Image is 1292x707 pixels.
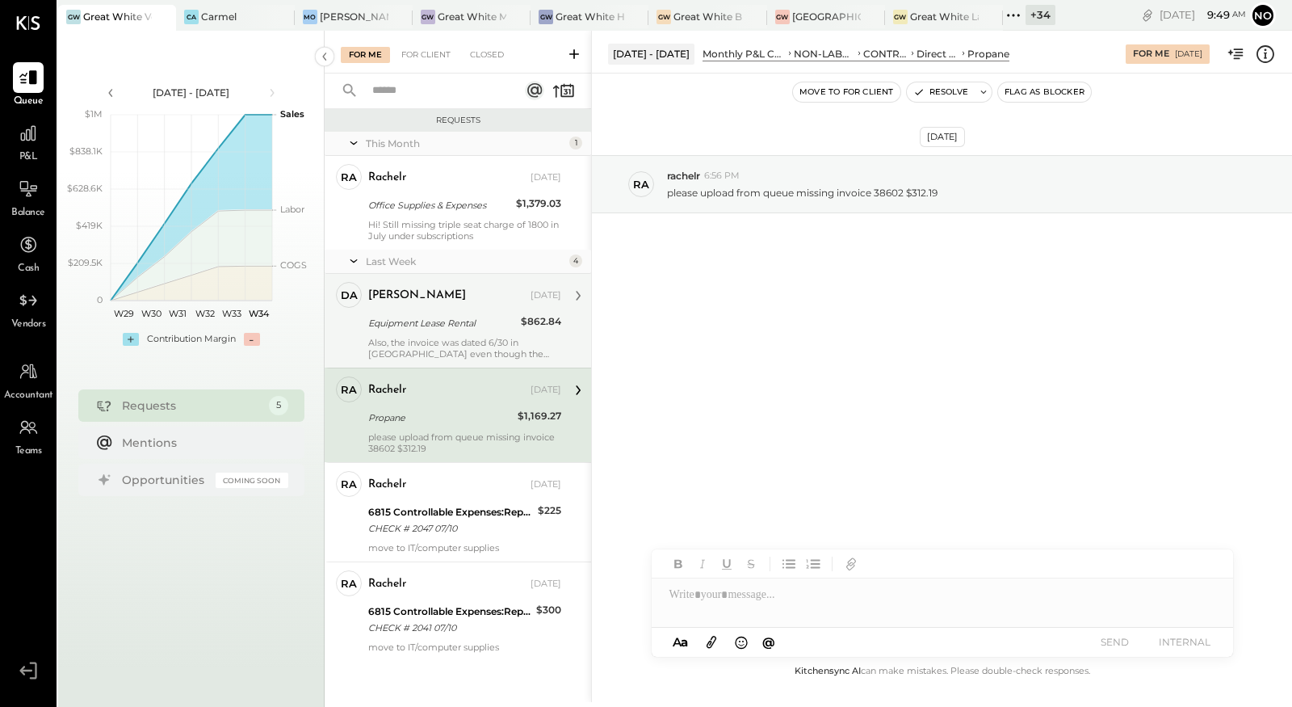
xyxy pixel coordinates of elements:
button: Underline [716,553,737,574]
button: Resolve [907,82,975,102]
div: GW [539,10,553,24]
div: For Me [1133,48,1169,61]
div: $1,379.03 [516,196,561,212]
div: GW [66,10,81,24]
span: Teams [15,444,42,459]
text: W29 [114,308,134,319]
div: 6815 Controllable Expenses:Repairs & Maintenance:R&M, Facility [368,604,531,620]
div: Monthly P&L Comparison [703,47,786,61]
button: Ordered List [803,553,824,574]
text: Sales [280,108,304,120]
button: No [1250,2,1276,28]
button: SEND [1083,631,1147,653]
div: GW [893,10,908,24]
div: $300 [536,602,561,618]
div: CHECK # 2047 07/10 [368,520,533,537]
div: [DATE] [531,171,561,184]
span: P&L [19,150,38,165]
button: Aa [668,633,694,651]
div: CONTROLLABLE EXPENSES [863,47,908,61]
div: [DATE] [531,384,561,397]
button: @ [757,632,780,652]
div: Mentions [122,435,280,451]
a: P&L [1,118,56,165]
div: [DATE] [531,578,561,591]
div: 6815 Controllable Expenses:Repairs & Maintenance:R&M, Facility [368,504,533,520]
text: W30 [141,308,161,319]
text: $838.1K [69,145,103,157]
text: W31 [169,308,187,319]
button: Add URL [841,553,862,574]
div: $225 [538,503,561,519]
button: Strikethrough [740,553,761,574]
div: Great White Melrose [438,10,506,23]
div: [DATE] - [DATE] [608,44,694,64]
a: Vendors [1,285,56,332]
div: + 34 [1026,5,1055,25]
div: Great White Venice [83,10,152,23]
div: rachelr [368,382,406,398]
span: @ [762,634,775,650]
div: Opportunities [122,472,208,488]
button: Flag as Blocker [998,82,1091,102]
div: rachelr [368,170,406,186]
div: [DATE] [531,478,561,491]
div: 4 [569,255,582,267]
a: Balance [1,174,56,221]
a: Teams [1,412,56,459]
div: copy link [1139,6,1156,23]
div: - [244,333,260,346]
div: + [123,333,139,346]
div: This Month [366,137,565,150]
div: Propane [967,47,1009,61]
span: Vendors [11,318,46,332]
div: rachelr [368,576,406,592]
div: Contribution Margin [147,333,236,346]
text: W33 [222,308,241,319]
div: Hi! Still missing triple seat charge of 1800 in July under subscriptions [368,219,561,242]
div: Last Week [366,255,565,268]
span: Balance [11,206,45,221]
div: [DATE] [920,127,965,147]
a: Accountant [1,356,56,403]
div: GW [656,10,671,24]
div: [DATE] - [DATE] [123,86,260,99]
button: INTERNAL [1152,631,1217,653]
div: DA [341,288,358,303]
div: ra [341,477,357,492]
text: W34 [248,308,269,319]
p: please upload from queue missing invoice 38602 $312.19 [667,186,938,200]
div: CHECK # 2041 07/10 [368,620,531,636]
div: Office Supplies & Expenses [368,197,511,213]
span: a [681,634,688,650]
div: $1,169.27 [518,408,561,424]
span: Cash [18,262,39,276]
div: Great White Holdings [556,10,624,23]
div: Coming Soon [216,473,288,488]
div: [GEOGRAPHIC_DATA] [792,10,861,23]
span: rachelr [667,169,700,183]
div: 5 [269,396,288,415]
div: Propane [368,410,513,426]
a: Cash [1,229,56,276]
div: rachelr [368,477,406,493]
div: ra [341,170,357,185]
button: Move to for client [793,82,900,102]
div: For Me [341,47,390,63]
button: Unordered List [778,553,799,574]
div: Ca [184,10,199,24]
text: $628.6K [67,183,103,194]
text: W32 [195,308,214,319]
div: [PERSON_NAME] [368,288,466,304]
div: ra [341,382,357,398]
button: Italic [692,553,713,574]
div: GW [775,10,790,24]
div: ra [341,576,357,591]
text: $209.5K [68,257,103,268]
div: [DATE] [1160,7,1246,23]
div: 1 [569,137,582,149]
div: Direct Operating Expenses [917,47,959,61]
text: 0 [97,294,103,305]
div: Equipment Lease Rental [368,315,516,331]
div: GW [421,10,435,24]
